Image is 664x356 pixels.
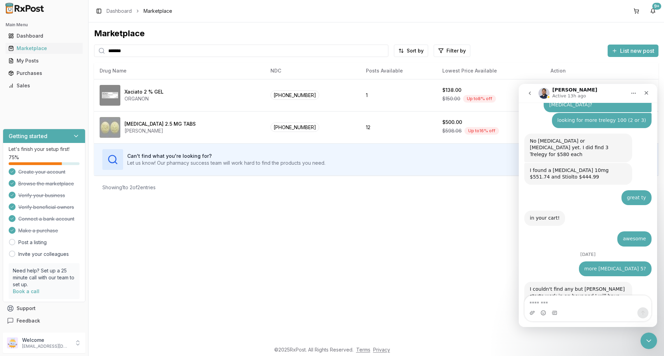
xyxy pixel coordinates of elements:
button: Support [3,302,85,315]
div: Purchases [8,70,80,77]
h2: Main Menu [6,22,83,28]
a: Purchases [6,67,83,79]
div: Marketplace [94,28,658,39]
button: 9+ [647,6,658,17]
span: [PHONE_NUMBER] [270,123,319,132]
span: Connect a bank account [18,215,74,222]
button: Sales [3,80,85,91]
h3: Can't find what you're looking for? [127,153,325,160]
th: Lowest Price Available [437,62,545,79]
span: 75 % [9,154,19,161]
th: Drug Name [94,62,265,79]
iframe: Intercom live chat [519,84,657,327]
a: Dashboard [107,8,132,15]
a: Sales [6,79,83,92]
img: Xaciato 2 % GEL [100,85,120,106]
div: 9+ [652,3,661,10]
p: Need help? Set up a 25 minute call with our team to set up. [13,267,75,288]
div: Marketplace [8,45,80,52]
span: $150.00 [442,95,460,102]
a: Post a listing [18,239,47,246]
span: Filter by [446,47,466,54]
button: Dashboard [3,30,85,41]
a: List new post [608,48,658,55]
td: 12 [360,111,437,143]
div: Up to 16 % off [464,127,499,135]
p: [EMAIL_ADDRESS][DOMAIN_NAME] [22,344,70,349]
a: Book a call [13,288,39,294]
iframe: Intercom live chat [640,333,657,349]
a: My Posts [6,55,83,67]
div: $500.00 [442,119,462,126]
div: ORGANON [124,95,164,102]
a: Dashboard [6,30,83,42]
div: [MEDICAL_DATA] 2.5 MG TABS [124,121,196,127]
button: Sort by [394,45,428,57]
span: Make a purchase [18,227,58,234]
img: User avatar [7,337,18,348]
div: Showing 1 to 2 of 2 entries [102,184,156,191]
button: Feedback [3,315,85,327]
img: Xarelto 2.5 MG TABS [100,117,120,138]
span: List new post [620,47,654,55]
button: My Posts [3,55,85,66]
div: Up to 8 % off [463,95,496,103]
div: Sales [8,82,80,89]
a: Marketplace [6,42,83,55]
a: Terms [356,347,370,353]
nav: breadcrumb [107,8,172,15]
p: Welcome [22,337,70,344]
span: Browse the marketplace [18,180,74,187]
span: Verify your business [18,192,65,199]
span: Verify beneficial owners [18,204,74,211]
th: NDC [265,62,360,79]
a: Invite your colleagues [18,251,69,258]
span: $598.06 [442,127,462,134]
div: Dashboard [8,32,80,39]
p: Let's finish your setup first! [9,146,80,153]
div: [PERSON_NAME] [124,127,196,134]
button: Purchases [3,68,85,79]
img: RxPost Logo [3,3,47,14]
td: 1 [360,79,437,111]
p: Let us know! Our pharmacy success team will work hard to find the products you need. [127,160,325,166]
a: Privacy [373,347,390,353]
button: List new post [608,45,658,57]
button: Marketplace [3,43,85,54]
span: [PHONE_NUMBER] [270,90,319,100]
span: Sort by [407,47,424,54]
th: Posts Available [360,62,437,79]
